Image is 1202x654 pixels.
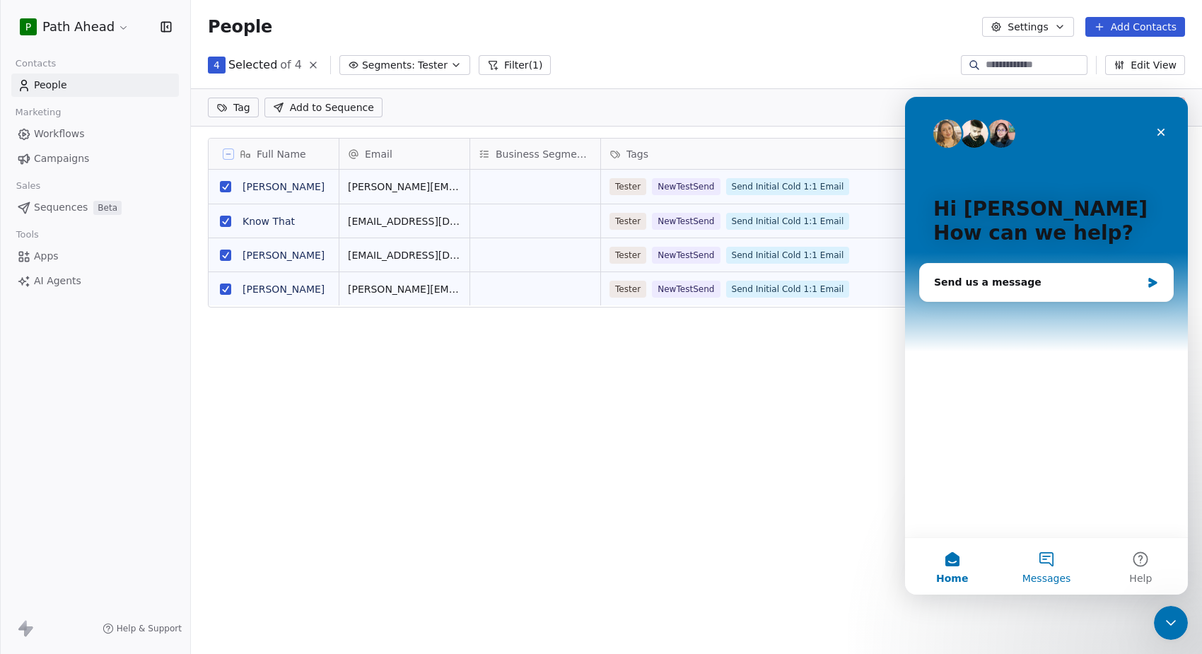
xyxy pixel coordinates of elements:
[726,247,850,264] span: Send Initial Cold 1:1 Email
[362,58,415,73] span: Segments:
[652,213,720,230] span: NewTestSend
[17,15,132,39] button: PPath Ahead
[348,214,461,228] span: [EMAIL_ADDRESS][DOMAIN_NAME]
[34,78,67,93] span: People
[470,139,600,169] div: Business Segments
[243,250,325,261] a: [PERSON_NAME]
[208,57,226,74] button: 4
[243,181,325,192] a: [PERSON_NAME]
[418,58,448,73] span: Tester
[479,55,552,75] button: Filter(1)
[214,58,220,72] span: 4
[228,57,277,74] span: Selected
[264,98,383,117] button: Add to Sequence
[348,282,461,296] span: [PERSON_NAME][EMAIL_ADDRESS][DOMAIN_NAME]
[10,224,45,245] span: Tools
[11,74,179,97] a: People
[11,196,179,219] a: SequencesBeta
[233,100,250,115] span: Tag
[348,180,461,194] span: [PERSON_NAME][EMAIL_ADDRESS][DOMAIN_NAME]
[117,623,182,634] span: Help & Support
[339,139,469,169] div: Email
[726,178,850,195] span: Send Initial Cold 1:1 Email
[42,18,115,36] span: Path Ahead
[243,216,295,227] a: Know That
[93,201,122,215] span: Beta
[280,57,302,74] span: of 4
[982,17,1073,37] button: Settings
[1085,17,1185,37] button: Add Contacts
[243,284,325,295] a: [PERSON_NAME]
[609,281,646,298] span: Tester
[34,200,88,215] span: Sequences
[601,139,926,169] div: Tags
[348,248,461,262] span: [EMAIL_ADDRESS][DOMAIN_NAME]
[609,213,646,230] span: Tester
[365,147,392,161] span: Email
[209,139,339,169] div: Full Name
[726,213,850,230] span: Send Initial Cold 1:1 Email
[208,16,272,37] span: People
[34,274,81,288] span: AI Agents
[9,53,62,74] span: Contacts
[609,247,646,264] span: Tester
[11,122,179,146] a: Workflows
[34,151,89,166] span: Campaigns
[34,249,59,264] span: Apps
[652,281,720,298] span: NewTestSend
[1154,606,1188,640] iframe: Intercom live chat
[11,147,179,170] a: Campaigns
[905,97,1188,595] iframe: Intercom live chat
[652,178,720,195] span: NewTestSend
[1105,55,1185,75] button: Edit View
[103,623,182,634] a: Help & Support
[209,170,339,631] div: grid
[290,100,374,115] span: Add to Sequence
[257,147,306,161] span: Full Name
[726,281,850,298] span: Send Initial Cold 1:1 Email
[208,98,259,117] button: Tag
[626,147,648,161] span: Tags
[609,178,646,195] span: Tester
[496,147,592,161] span: Business Segments
[652,247,720,264] span: NewTestSend
[34,127,85,141] span: Workflows
[9,102,67,123] span: Marketing
[11,269,179,293] a: AI Agents
[10,175,47,197] span: Sales
[25,20,31,34] span: P
[11,245,179,268] a: Apps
